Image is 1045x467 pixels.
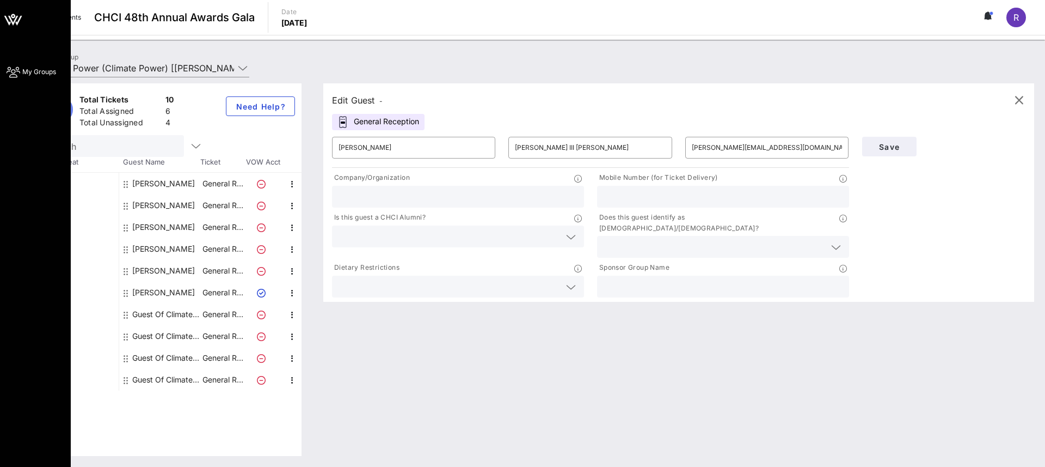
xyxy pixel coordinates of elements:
[871,142,908,151] span: Save
[165,117,174,131] div: 4
[201,260,244,282] p: General R…
[132,238,195,260] div: Marlene Ramirez
[281,17,308,28] p: [DATE]
[37,369,119,391] div: -
[200,157,244,168] span: Ticket
[7,65,56,78] a: My Groups
[132,282,195,304] div: Rubi Martinez
[201,282,244,304] p: General R…
[37,173,119,195] div: -
[132,173,195,195] div: Jorge Gonzalez
[79,117,161,131] div: Total Unassigned
[597,262,669,274] p: Sponsor Group Name
[1013,12,1019,23] span: R
[37,157,119,168] span: Table, Seat
[132,325,201,347] div: Guest Of Climate Power
[201,173,244,195] p: General R…
[79,106,161,119] div: Total Assigned
[37,304,119,325] div: -
[37,325,119,347] div: -
[201,347,244,369] p: General R…
[132,195,195,216] div: Julio Ricardo Varela
[201,369,244,391] p: General R…
[37,216,119,238] div: -
[37,238,119,260] div: -
[862,137,917,156] button: Save
[119,157,200,168] span: Guest Name
[165,94,174,108] div: 10
[235,102,286,111] span: Need Help?
[244,157,282,168] span: VOW Acct
[37,347,119,369] div: -
[332,212,426,223] p: Is this guest a CHCI Alumni?
[201,325,244,347] p: General R…
[597,212,839,234] p: Does this guest identify as [DEMOGRAPHIC_DATA]/[DEMOGRAPHIC_DATA]?
[79,94,161,108] div: Total Tickets
[692,139,842,156] input: Email*
[201,195,244,216] p: General R…
[132,260,195,282] div: Rubí Martínez
[132,304,201,325] div: Guest Of Climate Power
[132,216,195,238] div: Mark Magaña
[165,106,174,119] div: 6
[226,96,295,116] button: Need Help?
[37,282,119,304] div: -
[281,7,308,17] p: Date
[332,262,399,274] p: Dietary Restrictions
[22,67,56,77] span: My Groups
[597,172,718,184] p: Mobile Number (for Ticket Delivery)
[37,195,119,216] div: -
[1006,8,1026,27] div: R
[201,304,244,325] p: General R…
[332,114,425,130] div: General Reception
[515,139,665,156] input: Last Name*
[201,238,244,260] p: General R…
[37,260,119,282] div: -
[332,93,383,108] div: Edit Guest
[339,139,489,156] input: First Name*
[379,97,383,105] span: -
[132,369,201,391] div: Guest Of Climate Power
[94,9,255,26] span: CHCI 48th Annual Awards Gala
[332,172,410,184] p: Company/Organization
[201,216,244,238] p: General R…
[132,347,201,369] div: Guest Of Climate Power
